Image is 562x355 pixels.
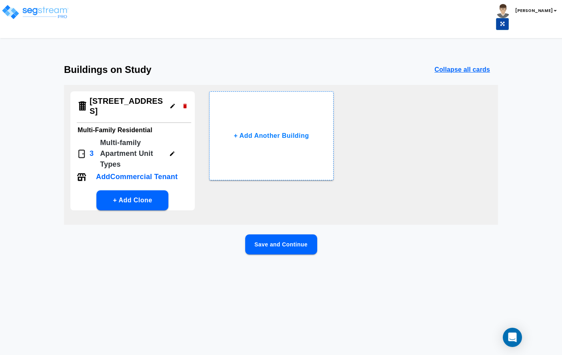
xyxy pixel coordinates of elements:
button: Save and Continue [245,234,317,254]
p: Collapse all cards [434,65,490,75]
p: 3 [90,148,94,159]
img: Door Icon [77,149,86,159]
h6: Multi-Family Residential [78,125,188,136]
p: Multi-family Apartment Unit Type s [100,137,163,170]
p: Add Commercial Tenant [96,171,178,182]
h4: [STREET_ADDRESS] [90,96,165,116]
img: Building Icon [77,101,88,112]
button: + Add Another Building [209,91,334,180]
img: avatar.png [496,4,510,18]
img: logo_pro_r.png [1,4,69,20]
img: Tenant Icon [77,172,86,182]
b: [PERSON_NAME] [515,8,553,14]
button: + Add Clone [96,190,168,210]
div: Open Intercom Messenger [503,328,522,347]
h3: Buildings on Study [64,64,152,75]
